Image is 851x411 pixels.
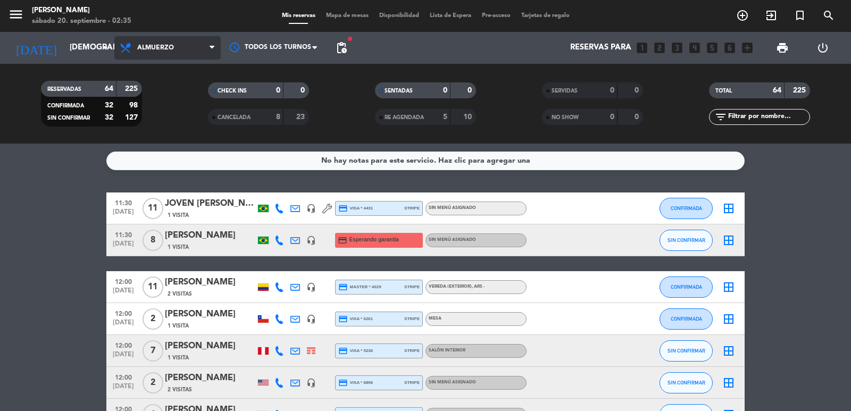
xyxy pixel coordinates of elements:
[660,372,713,393] button: SIN CONFIRMAR
[338,236,347,245] i: credit_card
[110,371,137,383] span: 12:00
[338,346,348,356] i: credit_card
[143,230,163,251] span: 8
[306,204,316,213] i: headset_mic
[110,196,137,208] span: 11:30
[660,340,713,362] button: SIN CONFIRMAR
[794,9,806,22] i: turned_in_not
[218,115,251,120] span: CANCELADA
[635,113,641,121] strong: 0
[338,314,348,324] i: credit_card
[722,202,735,215] i: border_all
[110,240,137,253] span: [DATE]
[671,284,702,290] span: CONFIRMADA
[338,346,373,356] span: visa * 5236
[143,340,163,362] span: 7
[321,155,530,167] div: No hay notas para este servicio. Haz clic para agregar una
[168,243,189,251] span: 1 Visita
[822,9,835,22] i: search
[429,380,476,384] span: Sin menú asignado
[8,6,24,22] i: menu
[429,348,465,353] span: Salón interior
[816,41,829,54] i: power_settings_new
[47,103,84,108] span: CONFIRMADA
[347,36,353,42] span: fiber_manual_record
[137,44,174,52] span: Almuerzo
[32,5,131,16] div: [PERSON_NAME]
[385,115,424,120] span: RE AGENDADA
[321,13,374,19] span: Mapa de mesas
[722,313,735,325] i: border_all
[165,307,255,321] div: [PERSON_NAME]
[472,284,485,289] span: , ARS -
[610,87,614,94] strong: 0
[668,348,705,354] span: SIN CONFIRMAR
[338,282,381,292] span: master * 4029
[688,41,702,55] i: looks_4
[110,383,137,395] span: [DATE]
[32,16,131,27] div: sábado 20. septiembre - 02:35
[168,322,189,330] span: 1 Visita
[463,113,474,121] strong: 10
[165,197,255,211] div: JOVEN [PERSON_NAME]
[110,228,137,240] span: 11:30
[443,113,447,121] strong: 5
[168,211,189,220] span: 1 Visita
[477,13,516,19] span: Pre-acceso
[125,85,140,93] strong: 225
[306,282,316,292] i: headset_mic
[660,276,713,298] button: CONFIRMADA
[338,314,373,324] span: visa * 6261
[722,234,735,247] i: border_all
[276,113,280,121] strong: 8
[143,198,163,219] span: 11
[110,208,137,221] span: [DATE]
[660,230,713,251] button: SIN CONFIRMAR
[276,87,280,94] strong: 0
[168,385,192,394] span: 2 Visitas
[129,102,140,109] strong: 98
[306,314,316,324] i: headset_mic
[143,372,163,393] span: 2
[736,9,749,22] i: add_circle_outline
[765,9,778,22] i: exit_to_app
[404,315,420,322] span: stripe
[773,87,781,94] strong: 64
[723,41,737,55] i: looks_6
[165,275,255,289] div: [PERSON_NAME]
[610,113,614,121] strong: 0
[110,275,137,287] span: 12:00
[668,380,705,385] span: SIN CONFIRMAR
[335,41,348,54] span: pending_actions
[429,238,476,242] span: Sin menú asignado
[143,276,163,298] span: 11
[110,351,137,363] span: [DATE]
[660,198,713,219] button: CONFIRMADA
[803,32,843,64] div: LOG OUT
[110,287,137,299] span: [DATE]
[705,41,719,55] i: looks_5
[552,115,579,120] span: NO SHOW
[740,41,754,55] i: add_box
[715,88,732,94] span: TOTAL
[404,205,420,212] span: stripe
[105,102,113,109] strong: 32
[110,307,137,319] span: 12:00
[218,88,247,94] span: CHECK INS
[338,378,348,388] i: credit_card
[671,316,702,322] span: CONFIRMADA
[8,36,64,60] i: [DATE]
[668,237,705,243] span: SIN CONFIRMAR
[714,111,727,123] i: filter_list
[307,347,315,354] img: Cross Selling
[635,87,641,94] strong: 0
[671,205,702,211] span: CONFIRMADA
[338,282,348,292] i: credit_card
[443,87,447,94] strong: 0
[306,236,316,245] i: headset_mic
[552,88,578,94] span: SERVIDAS
[570,43,631,53] span: Reservas para
[722,345,735,357] i: border_all
[105,114,113,121] strong: 32
[429,284,485,289] span: Vereda (EXTERIOR)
